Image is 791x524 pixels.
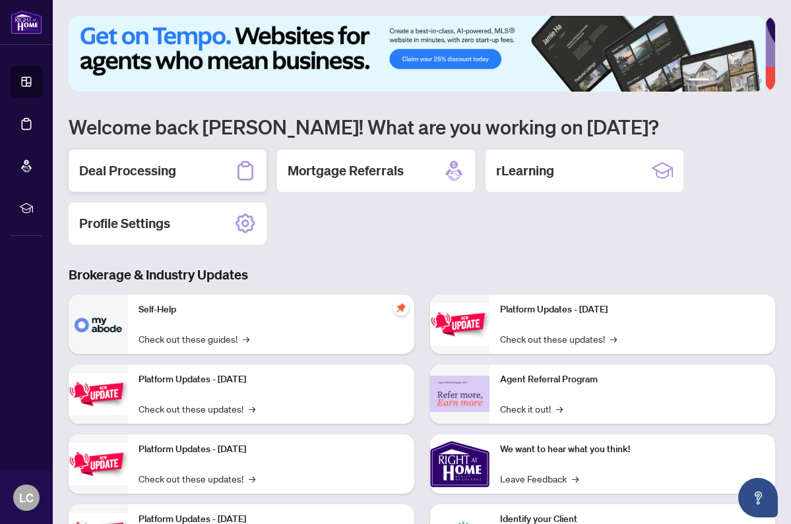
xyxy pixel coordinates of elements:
p: Platform Updates - [DATE] [500,303,765,317]
h1: Welcome back [PERSON_NAME]! What are you working on [DATE]? [69,114,775,139]
a: Leave Feedback→ [500,471,579,486]
img: Platform Updates - September 16, 2025 [69,373,128,415]
button: 5 [746,78,751,84]
span: → [249,471,255,486]
h2: Profile Settings [79,214,170,233]
img: Platform Updates - June 23, 2025 [430,303,490,345]
button: 3 [725,78,730,84]
a: Check it out!→ [500,401,563,416]
img: Agent Referral Program [430,376,490,412]
button: Open asap [738,478,778,517]
span: pushpin [393,300,409,316]
p: We want to hear what you think! [500,442,765,457]
a: Check out these updates!→ [139,401,255,416]
button: 6 [757,78,762,84]
button: 1 [688,78,709,84]
span: → [243,332,249,346]
h2: Deal Processing [79,161,176,180]
p: Agent Referral Program [500,372,765,387]
span: → [249,401,255,416]
h2: rLearning [496,161,554,180]
h3: Brokerage & Industry Updates [69,266,775,284]
img: Platform Updates - July 21, 2025 [69,443,128,484]
h2: Mortgage Referrals [288,161,404,180]
a: Check out these guides!→ [139,332,249,346]
img: Slide 0 [69,16,765,92]
span: LC [19,488,34,507]
button: 2 [714,78,720,84]
a: Check out these updates!→ [139,471,255,486]
span: → [556,401,563,416]
img: We want to hear what you think! [430,434,490,494]
img: Self-Help [69,295,128,354]
a: Check out these updates!→ [500,332,617,346]
span: → [572,471,579,486]
button: 4 [736,78,741,84]
span: → [610,332,617,346]
p: Platform Updates - [DATE] [139,372,404,387]
img: logo [11,10,42,34]
p: Platform Updates - [DATE] [139,442,404,457]
p: Self-Help [139,303,404,317]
